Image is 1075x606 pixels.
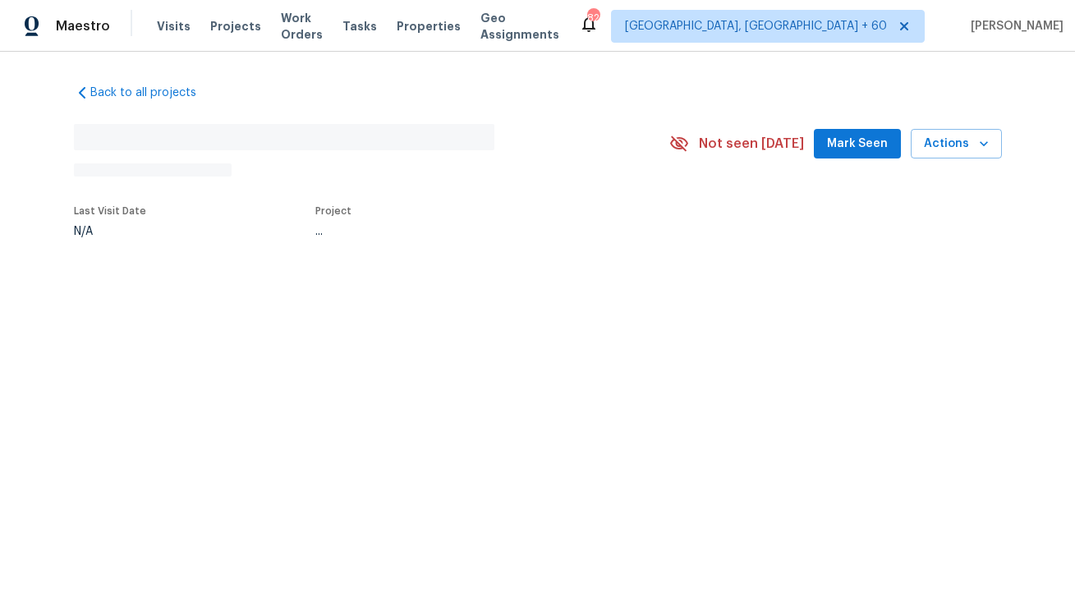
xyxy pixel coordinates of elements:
[157,18,191,34] span: Visits
[397,18,461,34] span: Properties
[587,10,599,26] div: 821
[924,134,989,154] span: Actions
[74,85,232,101] a: Back to all projects
[699,135,804,152] span: Not seen [DATE]
[281,10,323,43] span: Work Orders
[625,18,887,34] span: [GEOGRAPHIC_DATA], [GEOGRAPHIC_DATA] + 60
[315,226,631,237] div: ...
[964,18,1064,34] span: [PERSON_NAME]
[480,10,559,43] span: Geo Assignments
[827,134,888,154] span: Mark Seen
[911,129,1002,159] button: Actions
[56,18,110,34] span: Maestro
[315,206,351,216] span: Project
[210,18,261,34] span: Projects
[74,226,146,237] div: N/A
[814,129,901,159] button: Mark Seen
[74,206,146,216] span: Last Visit Date
[342,21,377,32] span: Tasks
